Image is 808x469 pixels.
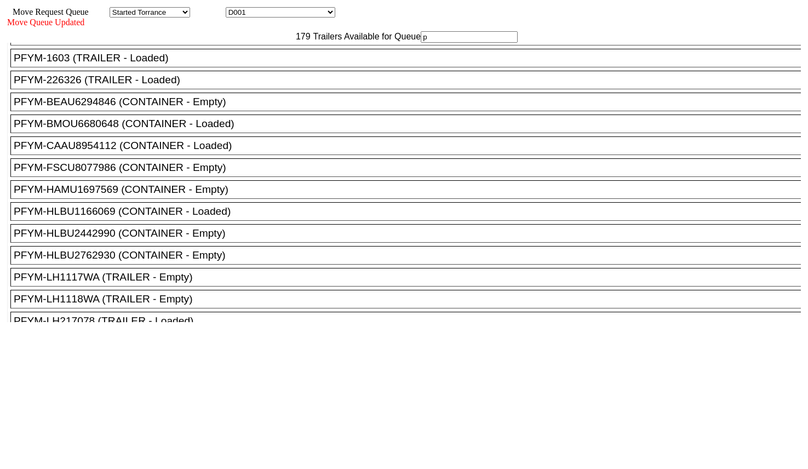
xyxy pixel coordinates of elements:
[14,74,807,86] div: PFYM-226326 (TRAILER - Loaded)
[14,140,807,152] div: PFYM-CAAU8954112 (CONTAINER - Loaded)
[421,31,518,43] input: Filter Available Trailers
[311,32,421,41] span: Trailers Available for Queue
[14,118,807,130] div: PFYM-BMOU6680648 (CONTAINER - Loaded)
[7,18,84,27] span: Move Queue Updated
[14,52,807,64] div: PFYM-1603 (TRAILER - Loaded)
[14,96,807,108] div: PFYM-BEAU6294846 (CONTAINER - Empty)
[14,271,807,283] div: PFYM-LH1117WA (TRAILER - Empty)
[14,205,807,218] div: PFYM-HLBU1166069 (CONTAINER - Loaded)
[290,32,311,41] span: 179
[7,7,89,16] span: Move Request Queue
[14,184,807,196] div: PFYM-HAMU1697569 (CONTAINER - Empty)
[14,162,807,174] div: PFYM-FSCU8077986 (CONTAINER - Empty)
[14,227,807,239] div: PFYM-HLBU2442990 (CONTAINER - Empty)
[90,7,107,16] span: Area
[192,7,224,16] span: Location
[14,315,807,327] div: PFYM-LH217078 (TRAILER - Loaded)
[14,249,807,261] div: PFYM-HLBU2762930 (CONTAINER - Empty)
[14,293,807,305] div: PFYM-LH1118WA (TRAILER - Empty)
